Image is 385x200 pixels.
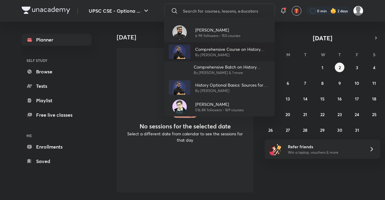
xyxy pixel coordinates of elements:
[195,107,244,113] p: 516.8K followers • 169 courses
[164,78,275,97] a: AvatarHistory Optional Basics: Sources for HistoryBy [PERSON_NAME]
[169,80,190,95] img: Avatar
[195,101,244,107] p: [PERSON_NAME]
[164,61,275,78] a: Comprehensive Batch on History OptionalBy [PERSON_NAME] & 1 more
[194,70,269,75] p: By [PERSON_NAME] & 1 more
[195,33,240,38] p: 6.9K followers • 150 courses
[195,52,270,58] p: By [PERSON_NAME]
[164,97,275,116] a: Avatar[PERSON_NAME]516.8K followers • 169 courses
[164,42,275,61] a: AvatarComprehensive Course on History Optional - Paper IBy [PERSON_NAME]
[169,45,190,59] img: Avatar
[195,46,270,52] p: Comprehensive Course on History Optional - Paper I
[172,100,187,114] img: Avatar
[194,64,269,70] p: Comprehensive Batch on History Optional
[172,25,187,40] img: Avatar
[164,23,275,42] a: Avatar[PERSON_NAME]6.9K followers • 150 courses
[195,82,270,88] p: History Optional Basics: Sources for History
[195,27,240,33] p: [PERSON_NAME]
[195,88,270,94] p: By [PERSON_NAME]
